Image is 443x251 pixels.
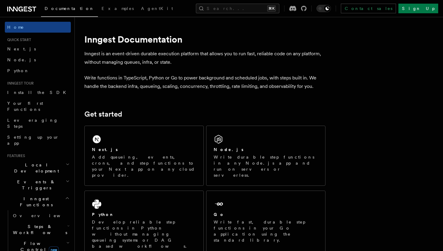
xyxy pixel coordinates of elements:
span: Your first Functions [7,101,43,112]
span: Documentation [45,6,94,11]
p: Write fast, durable step functions in your Go application using the standard library. [214,219,318,243]
button: Search...⌘K [196,4,279,13]
a: Setting up your app [5,132,71,149]
span: Local Development [5,162,66,174]
h2: Go [214,211,225,217]
button: Events & Triggers [5,176,71,193]
a: Documentation [41,2,98,17]
a: Sign Up [398,4,438,13]
button: Steps & Workflows [11,221,71,238]
button: Inngest Functions [5,193,71,210]
p: Inngest is an event-driven durable execution platform that allows you to run fast, reliable code ... [84,50,325,66]
span: Install the SDK [7,90,70,95]
span: Events & Triggers [5,179,66,191]
span: Home [7,24,24,30]
button: Toggle dark mode [316,5,331,12]
h2: Node.js [214,146,243,153]
span: AgentKit [141,6,173,11]
a: Get started [84,110,122,118]
span: Features [5,153,25,158]
span: Overview [13,213,75,218]
span: Python [7,68,29,73]
h1: Inngest Documentation [84,34,325,45]
span: Steps & Workflows [11,224,67,236]
a: Next.js [5,43,71,54]
span: Inngest Functions [5,196,65,208]
span: Examples [102,6,134,11]
a: Home [5,22,71,33]
a: Next.jsAdd queueing, events, crons, and step functions to your Next app on any cloud provider. [84,126,204,186]
a: Overview [11,210,71,221]
a: Examples [98,2,137,16]
a: Leveraging Steps [5,115,71,132]
a: Node.jsWrite durable step functions in any Node.js app and run on servers or serverless. [206,126,325,186]
a: AgentKit [137,2,177,16]
span: Inngest tour [5,81,34,86]
p: Develop reliable step functions in Python without managing queueing systems or DAG based workflows. [92,219,196,249]
span: Leveraging Steps [7,118,58,129]
h2: Next.js [92,146,118,153]
p: Write functions in TypeScript, Python or Go to power background and scheduled jobs, with steps bu... [84,74,325,91]
span: Next.js [7,47,36,51]
p: Write durable step functions in any Node.js app and run on servers or serverless. [214,154,318,178]
a: Your first Functions [5,98,71,115]
a: Node.js [5,54,71,65]
kbd: ⌘K [267,5,276,11]
a: Install the SDK [5,87,71,98]
span: Node.js [7,57,36,62]
p: Add queueing, events, crons, and step functions to your Next app on any cloud provider. [92,154,196,178]
a: Contact sales [341,4,396,13]
h2: Python [92,211,114,217]
a: Python [5,65,71,76]
span: Quick start [5,37,31,42]
button: Local Development [5,159,71,176]
span: Setting up your app [7,135,59,146]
